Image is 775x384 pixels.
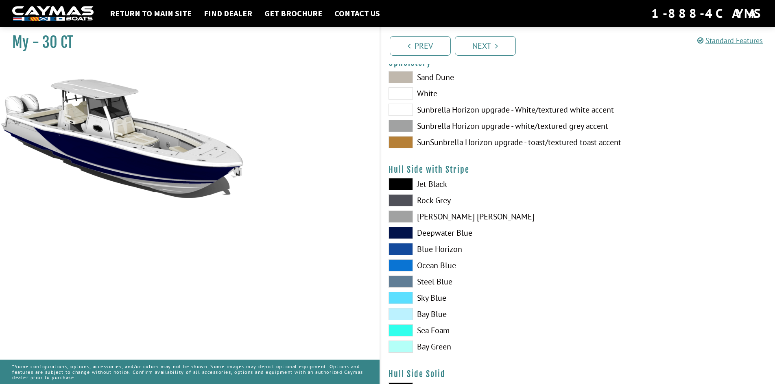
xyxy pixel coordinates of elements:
[260,8,326,19] a: Get Brochure
[389,276,570,288] label: Steel Blue
[389,341,570,353] label: Bay Green
[389,210,570,223] label: [PERSON_NAME] [PERSON_NAME]
[12,6,94,21] img: white-logo-c9c8dbefe5ff5ceceb0f0178aa75bf4bb51f6bca0971e226c86eb53dfe498488.png
[12,33,359,52] h1: My - 30 CT
[651,4,763,22] div: 1-888-4CAYMAS
[390,36,451,56] a: Prev
[389,243,570,255] label: Blue Horizon
[455,36,516,56] a: Next
[389,292,570,304] label: Sky Blue
[697,36,763,45] a: Standard Features
[12,360,367,384] p: *Some configurations, options, accessories, and/or colors may not be shown. Some images may depic...
[389,227,570,239] label: Deepwater Blue
[389,104,570,116] label: Sunbrella Horizon upgrade - White/textured white accent
[106,8,196,19] a: Return to main site
[389,178,570,190] label: Jet Black
[389,87,570,100] label: White
[389,324,570,336] label: Sea Foam
[389,165,767,175] h4: Hull Side with Stripe
[389,308,570,320] label: Bay Blue
[389,194,570,206] label: Rock Grey
[389,120,570,132] label: Sunbrella Horizon upgrade - white/textured grey accent
[389,71,570,83] label: Sand Dune
[389,369,767,379] h4: Hull Side Solid
[389,136,570,148] label: SunSunbrella Horizon upgrade - toast/textured toast accent
[330,8,384,19] a: Contact Us
[389,259,570,271] label: Ocean Blue
[200,8,256,19] a: Find Dealer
